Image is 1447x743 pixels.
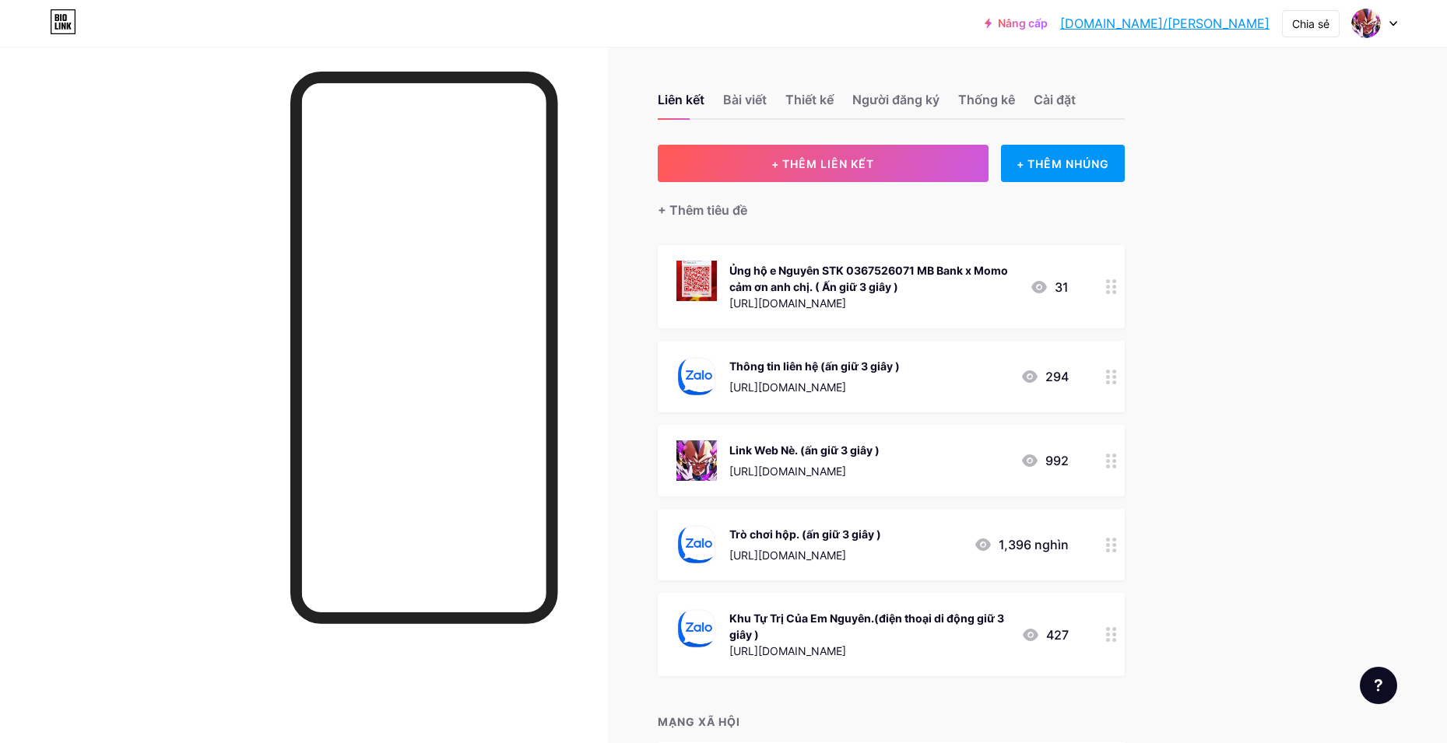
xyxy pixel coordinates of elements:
[729,359,900,373] font: Thông tin liên hệ (ấn giữ 3 giây )
[723,92,767,107] font: Bài viết
[1055,279,1069,295] font: 31
[999,537,1069,552] font: 1,396 nghìn
[729,443,880,457] font: Link Web Nè. (ấn giữ 3 giây )
[729,264,1008,293] font: Ủng hộ e Nguyên STK 0367526071 MB Bank x Momo cảm ơn anh chị. ( Ấn giữ 3 giây )
[1034,92,1076,107] font: Cài đặt
[852,92,939,107] font: Người đăng ký
[1060,16,1270,31] font: [DOMAIN_NAME]/[PERSON_NAME]
[771,157,874,170] font: + THÊM LIÊN KẾT
[676,261,717,301] img: Ủng hộ e Nguyên STK 0367526071 MB Bank x Momo cảm ơn anh chị. ( Ấn giữ 3 giây )
[729,296,846,310] font: [URL][DOMAIN_NAME]
[658,92,704,107] font: Liên kết
[676,440,717,481] img: Link Web Nè. (ấn giữ 3 giây )
[1045,453,1069,468] font: 992
[658,145,989,182] button: + THÊM LIÊN KẾT
[729,527,881,541] font: Trò chơi hộp. (ấn giữ 3 giây )
[729,548,846,562] font: [URL][DOMAIN_NAME]
[1046,627,1069,643] font: 427
[1060,14,1270,33] a: [DOMAIN_NAME]/[PERSON_NAME]
[1045,369,1069,384] font: 294
[998,16,1048,30] font: Nâng cấp
[785,92,834,107] font: Thiết kế
[658,202,747,218] font: + Thêm tiêu đề
[1351,9,1381,38] img: Jr Nguyên
[729,464,846,478] font: [URL][DOMAIN_NAME]
[729,380,846,394] font: [URL][DOMAIN_NAME]
[676,524,717,565] img: Trò chơi hộp. (ấn giữ 3 giây )
[658,715,740,728] font: MẠNG XÃ HỘI
[729,612,1004,641] font: Khu Tự Trị Của Em Nguyên.(điện thoại di động giữ 3 giây )
[676,608,717,649] img: Khu Tự Trị Của Em Nguyên.(điện thoại di động giữ 3 giây )
[958,92,1015,107] font: Thống kê
[676,356,717,397] img: Thông tin liên hệ (ấn giữ 3 giây )
[1017,157,1109,170] font: + THÊM NHÚNG
[1292,17,1329,30] font: Chia sẻ
[729,644,846,657] font: [URL][DOMAIN_NAME]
